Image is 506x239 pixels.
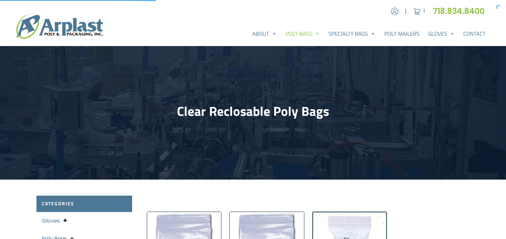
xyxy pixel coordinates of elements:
span: | [405,7,407,15]
a: 718.834.8400 [433,6,490,17]
a: Gloves [424,27,459,40]
h1: Clear Reclosable Poly Bags [36,103,470,119]
span: 1 [423,7,425,15]
h2: Categories [36,196,132,212]
a: Poly Mailers [380,27,424,40]
a: Contact [459,27,490,40]
a: Gloves [42,217,60,225]
a: Specialty Bags [324,27,380,40]
a: About [248,27,281,40]
a: Poly Bags [281,27,324,40]
img: logo [16,14,103,39]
